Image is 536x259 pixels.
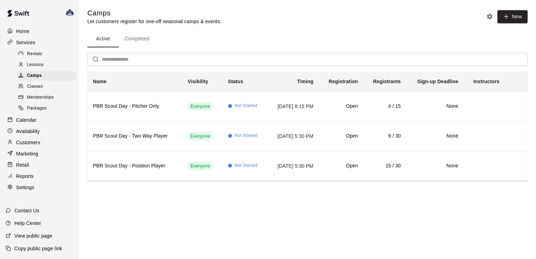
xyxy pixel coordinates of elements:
h6: None [412,162,458,170]
a: Services [6,37,73,48]
p: Calendar [16,117,36,124]
span: Camps [27,72,42,79]
span: Everyone [188,103,213,110]
span: Memberships [27,94,54,101]
b: Status [228,79,243,84]
h6: None [412,102,458,110]
div: Memberships [17,93,76,102]
a: Calendar [6,115,73,125]
span: Packages [27,105,47,112]
span: Not Started [235,162,257,169]
a: Lessons [17,59,79,70]
div: Rentals [17,49,76,59]
span: Rentals [27,51,42,58]
p: Retail [16,161,29,168]
td: [DATE] 8:15 PM [267,91,319,121]
a: Marketing [6,148,73,159]
span: Everyone [188,133,213,140]
div: Lessons [17,60,76,70]
div: Classes [17,82,76,92]
button: Camp settings [484,11,495,22]
td: [DATE] 5:30 PM [267,121,319,151]
h6: 9 / 30 [369,132,401,140]
b: Name [93,79,107,84]
td: [DATE] 5:30 PM [267,151,319,181]
div: Camps [17,71,76,81]
b: Instructors [473,79,500,84]
p: Home [16,28,29,35]
div: Larry Yurkonis [64,6,79,20]
a: Availability [6,126,73,137]
div: This service is visible to all of your customers [188,162,213,170]
a: Reports [6,171,73,181]
button: Active [87,31,119,47]
div: This service is visible to all of your customers [188,132,213,140]
p: Copy public page link [14,245,62,252]
span: Lessons [27,61,44,68]
h6: Open [324,132,358,140]
h6: Open [324,162,358,170]
p: Help Center [14,220,41,227]
a: Classes [17,81,79,92]
p: Let customers register for one-off seasonal camps & events. [87,18,221,25]
h6: 4 / 15 [369,102,401,110]
span: Not Started [235,102,257,109]
p: Reports [16,173,34,180]
b: Sign-up Deadline [417,79,458,84]
p: Contact Us [14,207,39,214]
p: Customers [16,139,40,146]
span: Not Started [235,132,257,139]
a: Memberships [17,92,79,103]
a: New [495,13,528,19]
b: Visibility [188,79,208,84]
table: simple table [87,72,528,181]
p: Availability [16,128,40,135]
button: Completed [119,31,155,47]
a: Rentals [17,48,79,59]
h6: None [412,132,458,140]
a: Home [6,26,73,36]
button: New [497,10,528,23]
div: Packages [17,104,76,113]
p: Services [16,39,35,46]
span: Everyone [188,163,213,170]
b: Registrants [373,79,401,84]
a: Packages [17,103,79,114]
a: Retail [6,160,73,170]
h6: Open [324,102,358,110]
b: Registration [329,79,358,84]
h6: PBR Scout Day - Pitcher Only [93,102,176,110]
img: Larry Yurkonis [66,8,74,17]
b: Timing [297,79,314,84]
a: Settings [6,182,73,193]
p: Settings [16,184,34,191]
h5: Camps [87,8,221,18]
h6: 15 / 30 [369,162,401,170]
div: This service is visible to all of your customers [188,102,213,111]
p: Marketing [16,150,38,157]
h6: PBR Scout Day - Position Player [93,162,176,170]
h6: PBR Scout Day - Two Way Player [93,132,176,140]
p: View public page [14,232,52,239]
a: Customers [6,137,73,148]
span: Classes [27,83,43,90]
a: Camps [17,71,79,81]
